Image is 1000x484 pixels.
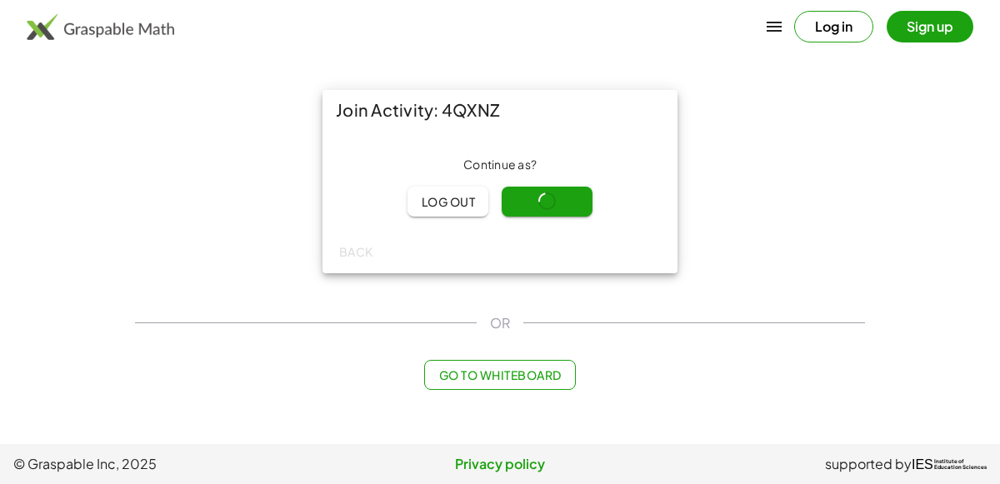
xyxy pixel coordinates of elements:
span: OR [490,313,510,333]
div: Continue as ? [336,157,664,173]
button: Log out [407,187,488,217]
span: Institute of Education Sciences [934,459,987,471]
a: IESInstitute ofEducation Sciences [912,454,987,474]
span: © Graspable Inc, 2025 [13,454,337,474]
span: supported by [825,454,912,474]
button: Go to Whiteboard [424,360,575,390]
button: Sign up [887,11,973,42]
div: Join Activity: 4QXNZ [322,90,677,130]
a: Privacy policy [337,454,662,474]
span: IES [912,457,933,472]
button: Log in [794,11,873,42]
span: Log out [421,194,475,209]
span: Go to Whiteboard [438,367,561,382]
